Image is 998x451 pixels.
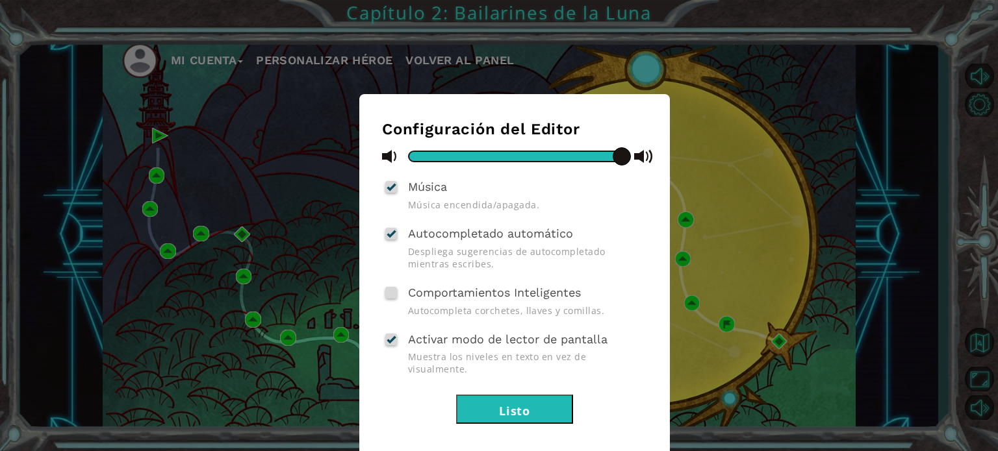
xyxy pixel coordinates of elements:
[408,199,647,211] span: Música encendida/apagada.
[408,286,581,299] span: Comportamientos Inteligentes
[408,350,647,375] span: Muestra los niveles en texto en vez de visualmente.
[408,180,447,193] span: Música
[382,120,647,138] h3: Configuración del Editor
[408,332,608,346] span: Activar modo de lector de pantalla
[408,304,647,317] span: Autocompleta corchetes, llaves y comillas.
[456,395,573,424] button: Listo
[408,245,647,270] span: Despliega sugerencias de autocompletado mientras escribes.
[408,226,573,240] span: Autocompletado automático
